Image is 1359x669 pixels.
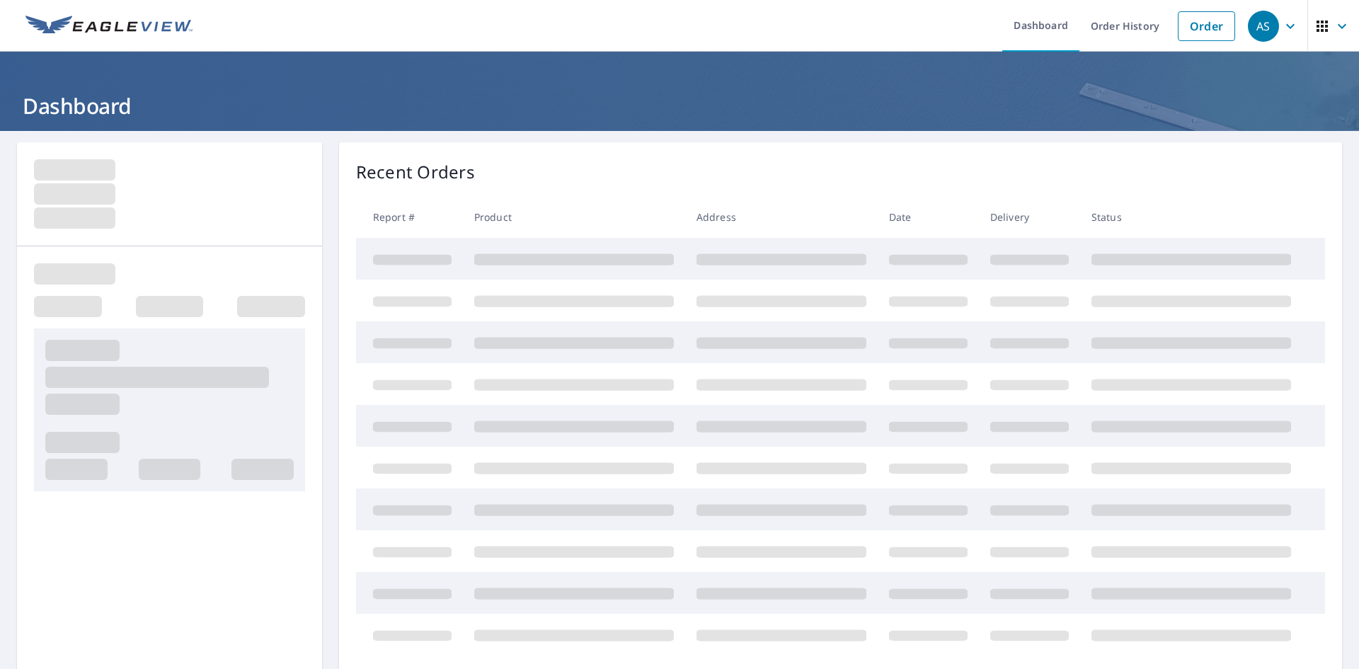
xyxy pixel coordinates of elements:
th: Address [685,196,878,238]
img: EV Logo [25,16,193,37]
a: Order [1178,11,1235,41]
th: Status [1080,196,1302,238]
th: Report # [356,196,463,238]
th: Delivery [979,196,1080,238]
h1: Dashboard [17,91,1342,120]
th: Product [463,196,685,238]
p: Recent Orders [356,159,475,185]
th: Date [878,196,979,238]
div: AS [1248,11,1279,42]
